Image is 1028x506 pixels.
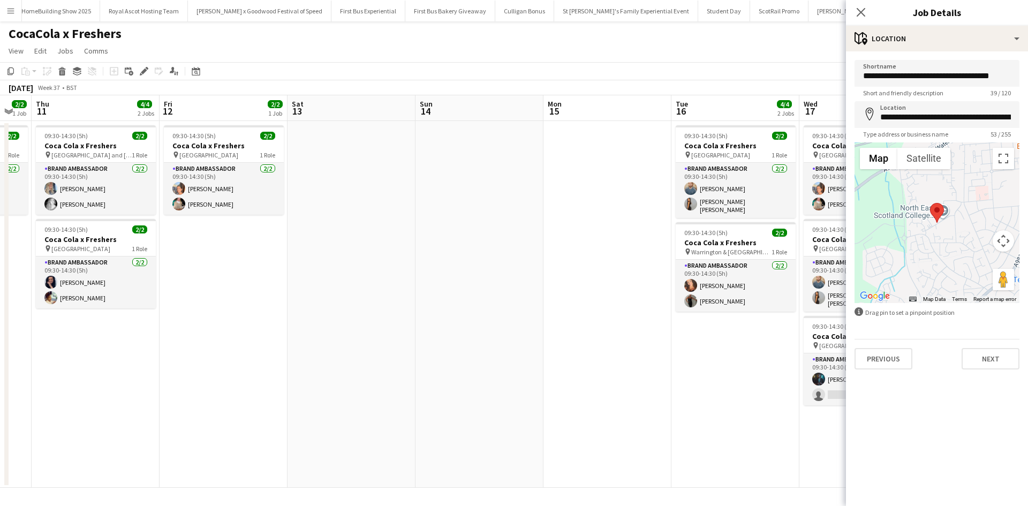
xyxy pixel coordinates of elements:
[53,44,78,58] a: Jobs
[897,148,950,169] button: Show satellite imagery
[80,44,112,58] a: Comms
[808,1,932,21] button: [PERSON_NAME] TripAdvisor Dog Event
[9,46,24,56] span: View
[4,44,28,58] a: View
[495,1,554,21] button: Culligan Bonus
[846,5,1028,19] h3: Job Details
[9,82,33,93] div: [DATE]
[698,1,750,21] button: Student Day
[405,1,495,21] button: First Bus Bakery Giveaway
[923,296,946,303] button: Map Data
[962,348,1019,369] button: Next
[855,89,952,97] span: Short and friendly description
[66,84,77,92] div: BST
[857,289,893,303] img: Google
[982,130,1019,138] span: 53 / 255
[34,46,47,56] span: Edit
[909,296,917,303] button: Keyboard shortcuts
[952,296,967,302] a: Terms (opens in new tab)
[993,230,1014,252] button: Map camera controls
[973,296,1016,302] a: Report a map error
[993,148,1014,169] button: Toggle fullscreen view
[855,307,1019,318] div: Drag pin to set a pinpoint position
[57,46,73,56] span: Jobs
[30,44,51,58] a: Edit
[857,289,893,303] a: Open this area in Google Maps (opens a new window)
[750,1,808,21] button: ScotRail Promo
[846,26,1028,51] div: Location
[855,348,912,369] button: Previous
[860,148,897,169] button: Show street map
[855,130,957,138] span: Type address or business name
[993,269,1014,290] button: Drag Pegman onto the map to open Street View
[100,1,188,21] button: Royal Ascot Hosting Team
[9,26,122,42] h1: CocaCola x Freshers
[331,1,405,21] button: First Bus Experiential
[982,89,1019,97] span: 39 / 120
[84,46,108,56] span: Comms
[554,1,698,21] button: St [PERSON_NAME]'s Family Experiential Event
[188,1,331,21] button: [PERSON_NAME] x Goodwood Festival of Speed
